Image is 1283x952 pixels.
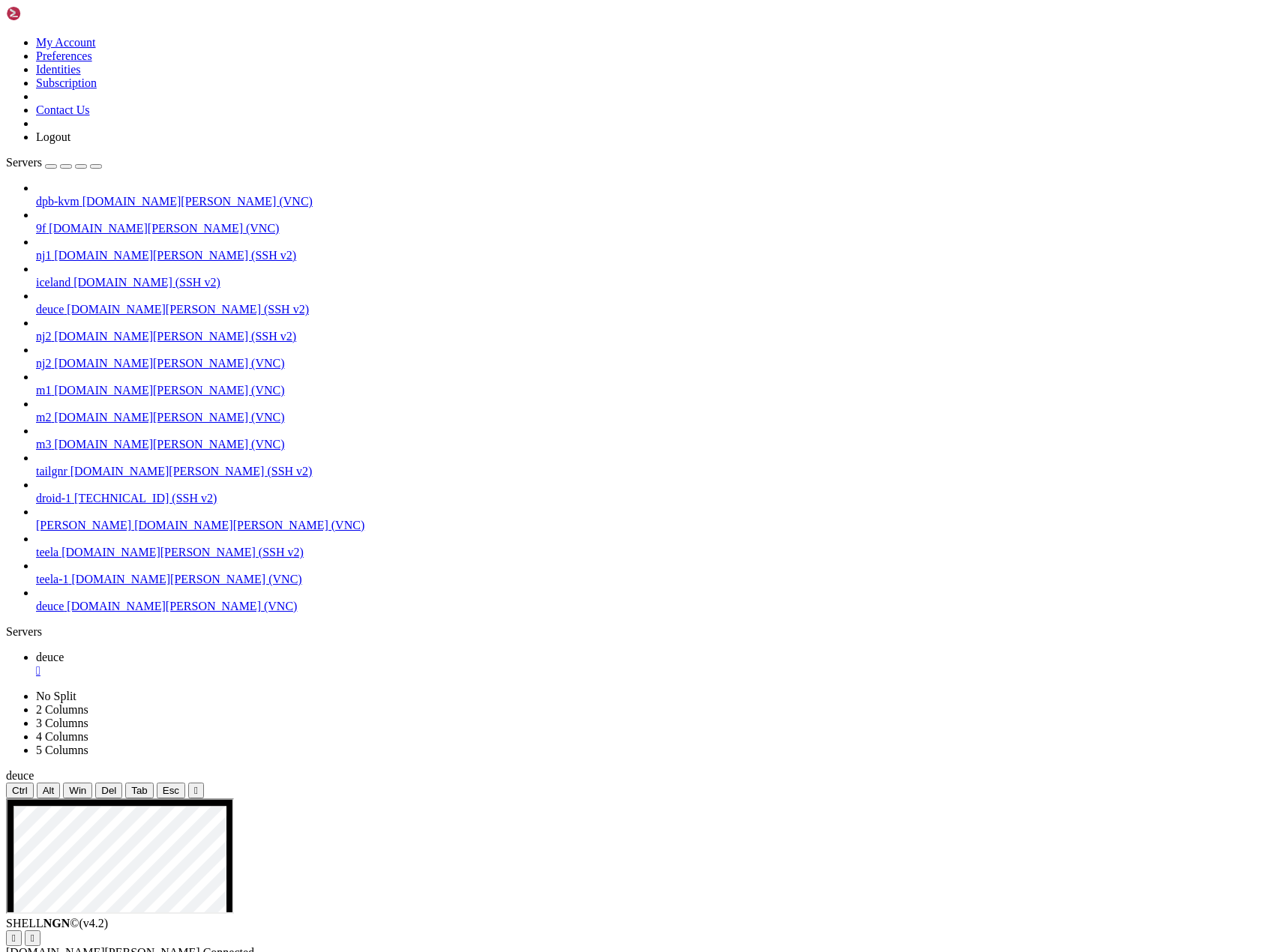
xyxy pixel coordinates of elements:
[54,357,284,370] span: [DOMAIN_NAME][PERSON_NAME] (VNC)
[36,330,1277,343] a: nj2 [DOMAIN_NAME][PERSON_NAME] (SSH v2)
[36,730,88,743] a: 4 Columns
[73,276,220,289] span: [DOMAIN_NAME] (SSH v2)
[36,76,97,89] a: Subscription
[79,917,109,930] span: 4.2.0
[36,222,1277,235] a: 9f [DOMAIN_NAME][PERSON_NAME] (VNC)
[36,600,64,612] span: deuce
[36,546,58,558] span: teela
[49,222,279,235] span: [DOMAIN_NAME][PERSON_NAME] (VNC)
[36,573,1277,586] a: teela-1 [DOMAIN_NAME][PERSON_NAME] (VNC)
[36,276,1277,289] a: iceland [DOMAIN_NAME] (SSH v2)
[61,546,304,558] span: [DOMAIN_NAME][PERSON_NAME] (SSH v2)
[125,783,154,798] button: Tab
[36,262,1277,289] li: iceland [DOMAIN_NAME] (SSH v2)
[36,664,1277,678] a: 
[36,357,1277,370] a: nj2 [DOMAIN_NAME][PERSON_NAME] (VNC)
[36,343,1277,370] li: nj2 [DOMAIN_NAME][PERSON_NAME] (VNC)
[188,783,204,798] button: 
[36,465,1277,478] a: tailgnr [DOMAIN_NAME][PERSON_NAME] (SSH v2)
[54,249,296,262] span: [DOMAIN_NAME][PERSON_NAME] (SSH v2)
[36,276,70,289] span: iceland
[36,519,1277,532] a: [PERSON_NAME] [DOMAIN_NAME][PERSON_NAME] (VNC)
[101,785,116,796] span: Del
[36,330,51,343] span: nj2
[67,303,309,316] span: [DOMAIN_NAME][PERSON_NAME] (SSH v2)
[54,411,284,424] span: [DOMAIN_NAME][PERSON_NAME] (VNC)
[36,370,1277,397] li: m1 [DOMAIN_NAME][PERSON_NAME] (VNC)
[36,303,64,316] span: deuce
[36,600,1277,613] a: deuce [DOMAIN_NAME][PERSON_NAME] (VNC)
[6,156,42,169] span: Servers
[6,917,108,930] span: SHELL ©
[82,195,313,208] span: [DOMAIN_NAME][PERSON_NAME] (VNC)
[31,933,34,944] div: 
[37,783,61,798] button: Alt
[43,917,70,930] b: NGN
[6,625,1277,639] div: Servers
[36,478,1277,505] li: droid-1 [TECHNICAL_ID] (SSH v2)
[36,303,1277,316] a: deuce [DOMAIN_NAME][PERSON_NAME] (SSH v2)
[36,235,1277,262] li: nj1 [DOMAIN_NAME][PERSON_NAME] (SSH v2)
[36,465,67,477] span: tailgnr
[54,330,296,343] span: [DOMAIN_NAME][PERSON_NAME] (SSH v2)
[36,559,1277,586] li: teela-1 [DOMAIN_NAME][PERSON_NAME] (VNC)
[36,438,51,451] span: m3
[36,573,69,585] span: teela-1
[36,63,81,76] a: Identities
[25,930,40,946] button: 
[36,249,1277,262] a: nj1 [DOMAIN_NAME][PERSON_NAME] (SSH v2)
[163,785,179,796] span: Esc
[95,783,122,798] button: Del
[36,397,1277,424] li: m2 [DOMAIN_NAME][PERSON_NAME] (VNC)
[194,785,198,796] div: 
[36,49,92,62] a: Preferences
[12,933,16,944] div: 
[12,785,28,796] span: Ctrl
[36,195,79,208] span: dpb-kvm
[36,384,51,397] span: m1
[36,357,51,370] span: nj2
[36,532,1277,559] li: teela [DOMAIN_NAME][PERSON_NAME] (SSH v2)
[36,717,88,729] a: 3 Columns
[36,744,88,756] a: 5 Columns
[36,181,1277,208] li: dpb-kvm [DOMAIN_NAME][PERSON_NAME] (VNC)
[36,492,71,504] span: droid-1
[36,586,1277,613] li: deuce [DOMAIN_NAME][PERSON_NAME] (VNC)
[36,451,1277,478] li: tailgnr [DOMAIN_NAME][PERSON_NAME] (SSH v2)
[74,492,217,504] span: [TECHNICAL_ID] (SSH v2)
[6,783,34,798] button: Ctrl
[6,156,102,169] a: Servers
[6,6,92,21] img: Shellngn
[72,573,302,585] span: [DOMAIN_NAME][PERSON_NAME] (VNC)
[63,783,92,798] button: Win
[36,411,1277,424] a: m2 [DOMAIN_NAME][PERSON_NAME] (VNC)
[36,505,1277,532] li: [PERSON_NAME] [DOMAIN_NAME][PERSON_NAME] (VNC)
[36,492,1277,505] a: droid-1 [TECHNICAL_ID] (SSH v2)
[36,519,131,531] span: [PERSON_NAME]
[36,289,1277,316] li: deuce [DOMAIN_NAME][PERSON_NAME] (SSH v2)
[36,208,1277,235] li: 9f [DOMAIN_NAME][PERSON_NAME] (VNC)
[36,411,51,424] span: m2
[36,703,88,716] a: 2 Columns
[54,438,284,451] span: [DOMAIN_NAME][PERSON_NAME] (VNC)
[36,36,96,49] a: My Account
[70,465,313,477] span: [DOMAIN_NAME][PERSON_NAME] (SSH v2)
[36,103,90,116] a: Contact Us
[69,785,86,796] span: Win
[36,424,1277,451] li: m3 [DOMAIN_NAME][PERSON_NAME] (VNC)
[36,316,1277,343] li: nj2 [DOMAIN_NAME][PERSON_NAME] (SSH v2)
[6,769,34,782] span: deuce
[67,600,297,612] span: [DOMAIN_NAME][PERSON_NAME] (VNC)
[36,222,46,235] span: 9f
[134,519,364,531] span: [DOMAIN_NAME][PERSON_NAME] (VNC)
[36,249,51,262] span: nj1
[36,384,1277,397] a: m1 [DOMAIN_NAME][PERSON_NAME] (VNC)
[131,785,148,796] span: Tab
[36,130,70,143] a: Logout
[157,783,185,798] button: Esc
[6,930,22,946] button: 
[54,384,284,397] span: [DOMAIN_NAME][PERSON_NAME] (VNC)
[36,195,1277,208] a: dpb-kvm [DOMAIN_NAME][PERSON_NAME] (VNC)
[36,690,76,702] a: No Split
